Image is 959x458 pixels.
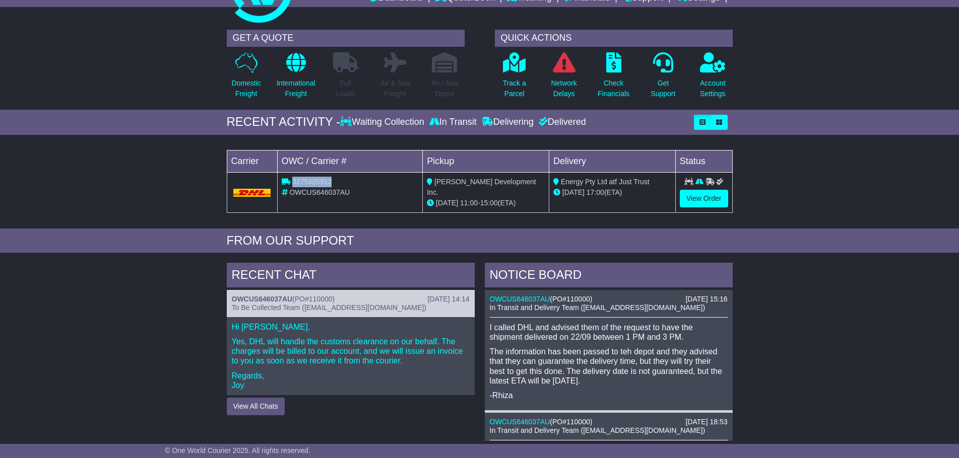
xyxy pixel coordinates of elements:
[700,78,726,99] p: Account Settings
[550,52,577,105] a: NetworkDelays
[699,52,726,105] a: AccountSettings
[597,52,630,105] a: CheckFinancials
[490,391,728,400] p: -Rhiza
[587,188,604,196] span: 17:00
[490,295,728,303] div: ( )
[227,30,465,47] div: GET A QUOTE
[340,117,426,128] div: Waiting Collection
[490,418,728,426] div: ( )
[423,150,549,172] td: Pickup
[495,30,733,47] div: QUICK ACTIONS
[231,78,261,99] p: Domestic Freight
[490,347,728,386] p: The information has been passed to teh depot and they advised that they can guarantee the deliver...
[685,418,727,426] div: [DATE] 18:53
[427,178,536,196] span: [PERSON_NAME] Development Inc.
[436,199,458,207] span: [DATE]
[427,198,545,208] div: - (ETA)
[227,150,277,172] td: Carrier
[277,78,315,99] p: International Freight
[232,337,470,366] p: Yes, DHL will handle the customs clearance on our behalf. The charges will be billed to our accou...
[480,199,498,207] span: 15:00
[427,117,479,128] div: In Transit
[295,295,333,303] span: PO#110000
[651,78,675,99] p: Get Support
[551,78,577,99] p: Network Delays
[232,322,470,332] p: Hi [PERSON_NAME],
[232,371,470,390] p: Regards, Joy
[680,190,728,207] a: View Order
[277,150,423,172] td: OWC / Carrier #
[233,189,271,197] img: DHL.png
[227,263,475,290] div: RECENT CHAT
[562,188,585,196] span: [DATE]
[485,263,733,290] div: NOTICE BOARD
[549,150,675,172] td: Delivery
[232,295,470,303] div: ( )
[536,117,586,128] div: Delivered
[561,178,650,186] span: Energy Pty Ltd atf Just Trust
[553,187,671,198] div: (ETA)
[427,295,469,303] div: [DATE] 14:14
[503,78,526,99] p: Track a Parcel
[232,295,293,303] a: OWCUS646037AU
[552,418,590,426] span: PO#110000
[292,178,332,186] span: 3275420912
[165,446,310,454] span: © One World Courier 2025. All rights reserved.
[276,52,316,105] a: InternationalFreight
[289,188,350,196] span: OWCUS646037AU
[685,295,727,303] div: [DATE] 15:16
[227,115,341,129] div: RECENT ACTIVITY -
[460,199,478,207] span: 11:00
[333,78,358,99] p: Full Loads
[675,150,732,172] td: Status
[231,52,261,105] a: DomesticFreight
[232,303,426,312] span: To Be Collected Team ([EMAIL_ADDRESS][DOMAIN_NAME])
[490,303,706,312] span: In Transit and Delivery Team ([EMAIL_ADDRESS][DOMAIN_NAME])
[431,78,459,99] p: Air / Sea Depot
[490,426,706,434] span: In Transit and Delivery Team ([EMAIL_ADDRESS][DOMAIN_NAME])
[227,398,285,415] button: View All Chats
[227,234,733,248] div: FROM OUR SUPPORT
[490,418,550,426] a: OWCUS646037AU
[598,78,629,99] p: Check Financials
[380,78,410,99] p: Air & Sea Freight
[650,52,676,105] a: GetSupport
[502,52,527,105] a: Track aParcel
[552,295,590,303] span: PO#110000
[490,323,728,342] p: I called DHL and advised them of the request to have the shipment delivered on 22/09 between 1 PM...
[490,295,550,303] a: OWCUS646037AU
[479,117,536,128] div: Delivering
